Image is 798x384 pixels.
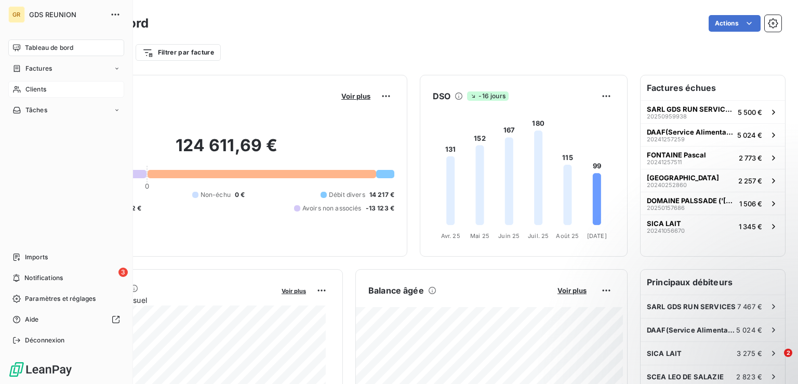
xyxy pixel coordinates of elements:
span: 2 823 € [736,373,762,381]
span: 14 217 € [369,190,394,200]
a: Aide [8,311,124,328]
h6: Balance âgée [368,284,424,297]
span: Tâches [25,105,47,115]
button: [GEOGRAPHIC_DATA]202402528602 257 € [641,169,785,192]
span: Chiffre d'affaires mensuel [59,295,274,306]
span: -16 jours [467,91,508,101]
iframe: Intercom notifications message [590,283,798,356]
span: Aide [25,315,39,324]
tspan: Juin 25 [498,232,520,240]
span: 2 257 € [738,177,762,185]
button: Actions [709,15,761,32]
span: 20250959938 [647,113,687,120]
button: SICA LAIT202410566701 345 € [641,215,785,237]
span: Imports [25,253,48,262]
span: 1 345 € [739,222,762,231]
span: SICA LAIT [647,219,681,228]
span: 0 € [235,190,245,200]
img: Logo LeanPay [8,361,73,378]
span: Voir plus [282,287,306,295]
tspan: [DATE] [587,232,607,240]
tspan: Août 25 [556,232,579,240]
tspan: Juil. 25 [528,232,549,240]
span: GDS REUNION [29,10,104,19]
button: DAAF(Service Alimentation)202412572595 024 € [641,123,785,146]
button: Voir plus [278,286,309,295]
span: 1 506 € [739,200,762,208]
span: 5 024 € [737,131,762,139]
button: Voir plus [338,91,374,101]
span: 2 [784,349,792,357]
tspan: Avr. 25 [441,232,460,240]
button: Voir plus [554,286,590,295]
span: 20241056670 [647,228,685,234]
span: 20241257259 [647,136,685,142]
span: Déconnexion [25,336,65,345]
span: Factures [25,64,52,73]
span: SCEA LEO DE SALAZIE [647,373,724,381]
span: DAAF(Service Alimentation) [647,128,733,136]
span: 0 [145,182,149,190]
span: 5 500 € [738,108,762,116]
span: DOMAINE PALSSADE ('[PERSON_NAME] [647,196,735,205]
div: GR [8,6,25,23]
span: Débit divers [329,190,365,200]
span: Clients [25,85,46,94]
button: Filtrer par facture [136,44,221,61]
span: 3 [118,268,128,277]
tspan: Mai 25 [470,232,489,240]
span: 20240252860 [647,182,687,188]
span: Avoirs non associés [302,204,362,213]
span: Voir plus [341,92,370,100]
span: 20250157686 [647,205,685,211]
button: DOMAINE PALSSADE ('[PERSON_NAME]202501576861 506 € [641,192,785,215]
span: 20241257511 [647,159,682,165]
span: Paramètres et réglages [25,294,96,303]
span: Tableau de bord [25,43,73,52]
h6: Factures échues [641,75,785,100]
h2: 124 611,69 € [59,135,394,166]
span: 2 773 € [739,154,762,162]
span: -13 123 € [366,204,394,213]
span: FONTAINE Pascal [647,151,706,159]
h6: Principaux débiteurs [641,270,785,295]
span: Voir plus [557,286,587,295]
button: FONTAINE Pascal202412575112 773 € [641,146,785,169]
span: Non-échu [201,190,231,200]
button: SARL GDS RUN SERVICES202509599385 500 € [641,100,785,123]
iframe: Intercom live chat [763,349,788,374]
span: [GEOGRAPHIC_DATA] [647,174,719,182]
span: Notifications [24,273,63,283]
h6: DSO [433,90,450,102]
span: SARL GDS RUN SERVICES [647,105,734,113]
